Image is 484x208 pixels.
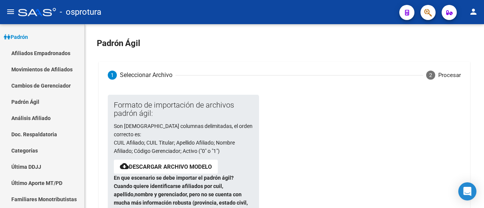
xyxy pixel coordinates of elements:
button: Descargar archivo modelo [114,160,218,174]
span: 2 [429,71,432,79]
p: Son [DEMOGRAPHIC_DATA] columnas delimitadas, el orden correcto es: CUIL Afiliado; CUIL Titular; A... [114,122,253,155]
span: Padrón [4,33,28,41]
h2: Padrón Ágil [97,36,472,51]
span: 1 [111,71,114,79]
a: Descargar archivo modelo [129,163,212,170]
div: Procesar [438,71,461,79]
div: Seleccionar Archivo [120,71,172,79]
mat-icon: cloud_download [120,162,129,171]
mat-icon: person [469,7,478,16]
p: Formato de importación de archivos padrón ágil: [114,101,253,117]
div: Open Intercom Messenger [458,182,476,200]
mat-icon: menu [6,7,15,16]
span: - osprotura [60,4,101,20]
